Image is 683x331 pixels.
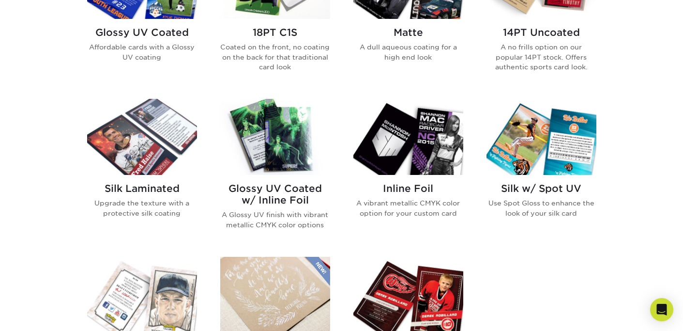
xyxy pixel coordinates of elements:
[353,99,463,175] img: Inline Foil Trading Cards
[353,198,463,218] p: A vibrant metallic CMYK color option for your custom card
[220,27,330,38] h2: 18PT C1S
[486,198,596,218] p: Use Spot Gloss to enhance the look of your silk card
[87,42,197,62] p: Affordable cards with a Glossy UV coating
[87,198,197,218] p: Upgrade the texture with a protective silk coating
[87,27,197,38] h2: Glossy UV Coated
[353,27,463,38] h2: Matte
[486,99,596,175] img: Silk w/ Spot UV Trading Cards
[486,27,596,38] h2: 14PT Uncoated
[220,99,330,245] a: Glossy UV Coated w/ Inline Foil Trading Cards Glossy UV Coated w/ Inline Foil A Glossy UV finish ...
[87,183,197,194] h2: Silk Laminated
[220,210,330,230] p: A Glossy UV finish with vibrant metallic CMYK color options
[486,183,596,194] h2: Silk w/ Spot UV
[353,99,463,245] a: Inline Foil Trading Cards Inline Foil A vibrant metallic CMYK color option for your custom card
[486,99,596,245] a: Silk w/ Spot UV Trading Cards Silk w/ Spot UV Use Spot Gloss to enhance the look of your silk card
[306,257,330,286] img: New Product
[220,42,330,72] p: Coated on the front, no coating on the back for that traditional card look
[353,183,463,194] h2: Inline Foil
[87,99,197,175] img: Silk Laminated Trading Cards
[220,183,330,206] h2: Glossy UV Coated w/ Inline Foil
[87,99,197,245] a: Silk Laminated Trading Cards Silk Laminated Upgrade the texture with a protective silk coating
[486,42,596,72] p: A no frills option on our popular 14PT stock. Offers authentic sports card look.
[220,99,330,175] img: Glossy UV Coated w/ Inline Foil Trading Cards
[353,42,463,62] p: A dull aqueous coating for a high end look
[650,298,673,321] div: Open Intercom Messenger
